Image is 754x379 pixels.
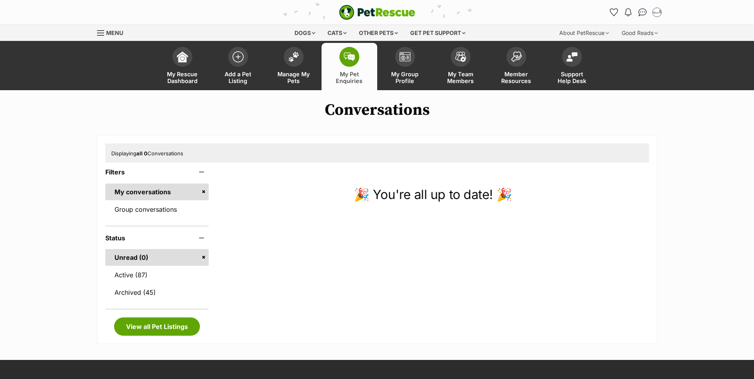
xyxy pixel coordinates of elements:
span: My Pet Enquiries [331,71,367,84]
span: My Rescue Dashboard [165,71,200,84]
img: team-members-icon-5396bd8760b3fe7c0b43da4ab00e1e3bb1a5d9ba89233759b79545d2d3fc5d0d.svg [455,52,466,62]
div: Other pets [353,25,403,41]
strong: all 0 [136,150,147,157]
span: Add a Pet Listing [220,71,256,84]
img: add-pet-listing-icon-0afa8454b4691262ce3f59096e99ab1cd57d4a30225e0717b998d2c9b9846f56.svg [233,51,244,62]
button: My account [651,6,663,19]
a: View all Pet Listings [114,317,200,336]
a: Support Help Desk [544,43,600,90]
img: Taylor Lalchere profile pic [653,8,661,16]
img: member-resources-icon-8e73f808a243e03378d46382f2149f9095a855e16c252ad45f914b54edf8863c.svg [511,51,522,62]
a: Add a Pet Listing [210,43,266,90]
img: help-desk-icon-fdf02630f3aa405de69fd3d07c3f3aa587a6932b1a1747fa1d2bba05be0121f9.svg [566,52,578,62]
span: My Group Profile [387,71,423,84]
button: Notifications [622,6,635,19]
div: Dogs [289,25,321,41]
p: 🎉 You're all up to date! 🎉 [217,185,649,204]
span: Support Help Desk [554,71,590,84]
div: Good Reads [616,25,663,41]
img: pet-enquiries-icon-7e3ad2cf08bfb03b45e93fb7055b45f3efa6380592205ae92323e6603595dc1f.svg [344,52,355,61]
a: Active (87) [105,267,209,283]
a: Favourites [608,6,620,19]
a: Archived (45) [105,284,209,301]
a: My Team Members [433,43,488,90]
a: My Pet Enquiries [322,43,377,90]
a: Conversations [636,6,649,19]
a: My Rescue Dashboard [155,43,210,90]
img: manage-my-pets-icon-02211641906a0b7f246fdf0571729dbe1e7629f14944591b6c1af311fb30b64b.svg [288,52,299,62]
span: My Team Members [443,71,479,84]
a: My conversations [105,184,209,200]
img: chat-41dd97257d64d25036548639549fe6c8038ab92f7586957e7f3b1b290dea8141.svg [638,8,647,16]
img: dashboard-icon-eb2f2d2d3e046f16d808141f083e7271f6b2e854fb5c12c21221c1fb7104beca.svg [177,51,188,62]
a: PetRescue [339,5,415,20]
div: About PetRescue [554,25,614,41]
span: Menu [106,29,123,36]
a: Manage My Pets [266,43,322,90]
a: My Group Profile [377,43,433,90]
img: notifications-46538b983faf8c2785f20acdc204bb7945ddae34d4c08c2a6579f10ce5e182be.svg [625,8,631,16]
img: logo-e224e6f780fb5917bec1dbf3a21bbac754714ae5b6737aabdf751b685950b380.svg [339,5,415,20]
ul: Account quick links [608,6,663,19]
img: group-profile-icon-3fa3cf56718a62981997c0bc7e787c4b2cf8bcc04b72c1350f741eb67cf2f40e.svg [399,52,411,62]
a: Group conversations [105,201,209,218]
a: Menu [97,25,129,39]
div: Cats [322,25,352,41]
header: Status [105,234,209,242]
span: Member Resources [498,71,534,84]
span: Manage My Pets [276,71,312,84]
header: Filters [105,168,209,176]
a: Unread (0) [105,249,209,266]
span: Displaying Conversations [111,150,183,157]
a: Member Resources [488,43,544,90]
div: Get pet support [405,25,471,41]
